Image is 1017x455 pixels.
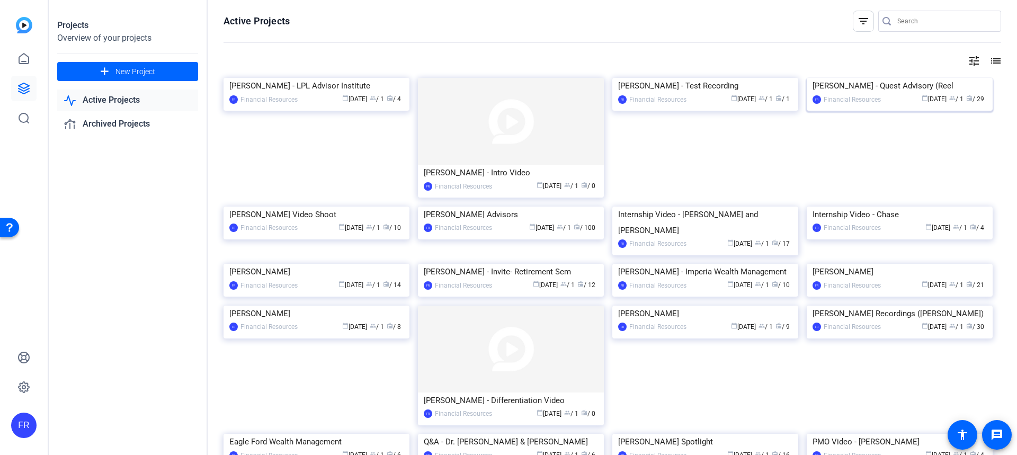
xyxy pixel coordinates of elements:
span: New Project [115,66,155,77]
div: FR [229,323,238,331]
mat-icon: accessibility [956,429,969,441]
div: [PERSON_NAME] - Invite- Retirement Sem [424,264,598,280]
span: [DATE] [338,224,363,231]
span: group [370,323,376,329]
div: [PERSON_NAME] - Quest Advisory (Reel [813,78,987,94]
div: [PERSON_NAME] Spotlight [618,434,792,450]
span: radio [581,409,587,416]
div: Financial Resources [435,280,492,291]
div: [PERSON_NAME] Video Shoot [229,207,404,222]
div: Financial Resources [629,238,686,249]
div: FR [618,281,627,290]
div: Projects [57,19,198,32]
span: radio [577,281,584,287]
div: FR [618,239,627,248]
span: group [564,409,570,416]
span: [DATE] [922,95,947,103]
div: FR [813,323,821,331]
span: calendar_today [925,224,932,230]
span: / 1 [366,281,380,289]
span: / 30 [966,323,984,331]
span: radio [772,281,778,287]
span: [DATE] [925,224,950,231]
span: / 1 [370,95,384,103]
mat-icon: message [991,429,1003,441]
span: calendar_today [537,182,543,188]
span: [DATE] [537,410,561,417]
div: FR [229,224,238,232]
span: group [560,281,567,287]
span: / 10 [772,281,790,289]
span: group [759,95,765,101]
span: [DATE] [922,323,947,331]
span: radio [383,281,389,287]
span: calendar_today [731,95,737,101]
span: / 1 [759,323,773,331]
span: calendar_today [727,281,734,287]
span: calendar_today [338,224,345,230]
mat-icon: filter_list [857,15,870,28]
span: radio [775,95,782,101]
div: [PERSON_NAME] [618,306,792,322]
div: FR [229,95,238,104]
span: calendar_today [338,281,345,287]
img: blue-gradient.svg [16,17,32,33]
a: Archived Projects [57,113,198,135]
span: [DATE] [727,281,752,289]
span: / 9 [775,323,790,331]
span: / 4 [970,224,984,231]
div: Financial Resources [824,222,881,233]
span: / 10 [383,224,401,231]
span: [DATE] [731,95,756,103]
div: [PERSON_NAME] [229,306,404,322]
div: Internship Video - [PERSON_NAME] and [PERSON_NAME] [618,207,792,238]
span: / 12 [577,281,595,289]
span: / 100 [574,224,595,231]
span: calendar_today [731,323,737,329]
span: / 14 [383,281,401,289]
span: / 1 [560,281,575,289]
span: calendar_today [342,95,349,101]
span: / 4 [387,95,401,103]
div: Financial Resources [435,408,492,419]
span: / 1 [953,224,967,231]
span: [DATE] [537,182,561,190]
span: / 8 [387,323,401,331]
div: Eagle Ford Wealth Management [229,434,404,450]
span: group [755,239,761,246]
span: / 29 [966,95,984,103]
div: [PERSON_NAME] [813,264,987,280]
span: / 1 [755,281,769,289]
span: group [953,224,959,230]
div: FR [424,281,432,290]
span: [DATE] [727,240,752,247]
span: / 1 [949,281,964,289]
span: group [564,182,570,188]
div: [PERSON_NAME] - Differentiation Video [424,392,598,408]
span: radio [966,323,973,329]
span: group [366,281,372,287]
div: [PERSON_NAME] - LPL Advisor Institute [229,78,404,94]
span: radio [966,95,973,101]
span: group [949,281,956,287]
span: [DATE] [922,281,947,289]
span: / 1 [564,410,578,417]
div: Overview of your projects [57,32,198,44]
span: / 21 [966,281,984,289]
div: Financial Resources [629,280,686,291]
span: calendar_today [537,409,543,416]
div: PMO Video - [PERSON_NAME] [813,434,987,450]
span: radio [772,239,778,246]
div: FR [229,281,238,290]
span: radio [574,224,580,230]
div: Financial Resources [240,94,298,105]
div: FR [424,409,432,418]
mat-icon: list [988,55,1001,67]
span: calendar_today [922,323,928,329]
span: group [370,95,376,101]
span: calendar_today [922,281,928,287]
span: group [755,281,761,287]
span: radio [387,95,393,101]
span: calendar_today [529,224,536,230]
div: FR [618,323,627,331]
